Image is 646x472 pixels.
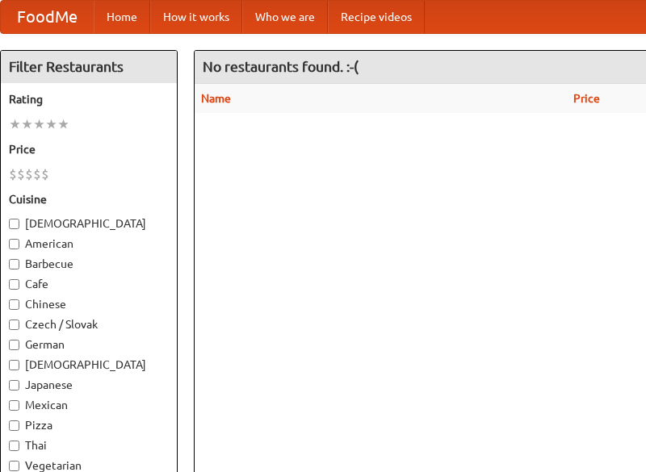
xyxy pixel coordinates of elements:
label: Cafe [9,276,169,292]
input: Chinese [9,299,19,310]
li: $ [25,165,33,183]
label: German [9,336,169,353]
h5: Price [9,141,169,157]
h5: Rating [9,91,169,107]
a: Price [573,92,600,105]
li: ★ [45,115,57,133]
input: Japanese [9,380,19,391]
label: Pizza [9,417,169,433]
label: Chinese [9,296,169,312]
input: Vegetarian [9,461,19,471]
input: Pizza [9,420,19,431]
input: German [9,340,19,350]
input: Cafe [9,279,19,290]
input: [DEMOGRAPHIC_DATA] [9,360,19,370]
li: $ [41,165,49,183]
input: Thai [9,441,19,451]
label: Thai [9,437,169,453]
h5: Cuisine [9,191,169,207]
h4: Filter Restaurants [1,51,177,83]
a: Name [201,92,231,105]
input: Czech / Slovak [9,320,19,330]
label: Czech / Slovak [9,316,169,332]
li: $ [9,165,17,183]
input: Barbecue [9,259,19,269]
li: $ [33,165,41,183]
a: FoodMe [1,1,94,33]
label: Mexican [9,397,169,413]
li: ★ [21,115,33,133]
input: [DEMOGRAPHIC_DATA] [9,219,19,229]
li: ★ [9,115,21,133]
label: Barbecue [9,256,169,272]
label: [DEMOGRAPHIC_DATA] [9,215,169,232]
input: Mexican [9,400,19,411]
a: How it works [150,1,242,33]
a: Home [94,1,150,33]
li: ★ [33,115,45,133]
label: [DEMOGRAPHIC_DATA] [9,357,169,373]
label: Japanese [9,377,169,393]
a: Recipe videos [328,1,425,33]
li: $ [17,165,25,183]
input: American [9,239,19,249]
label: American [9,236,169,252]
ng-pluralize: No restaurants found. :-( [203,59,359,74]
a: Who we are [242,1,328,33]
li: ★ [57,115,69,133]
